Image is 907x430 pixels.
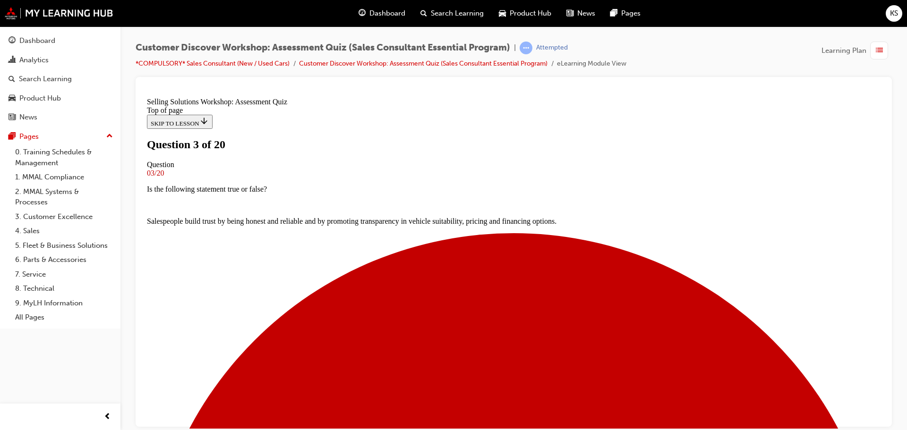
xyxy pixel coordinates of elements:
a: news-iconNews [559,4,603,23]
a: 3. Customer Excellence [11,210,117,224]
a: All Pages [11,310,117,325]
span: SKIP TO LESSON [8,26,66,33]
div: Product Hub [19,93,61,104]
a: pages-iconPages [603,4,648,23]
h1: Question 3 of 20 [4,44,737,57]
a: 9. MyLH Information [11,296,117,311]
a: 7. Service [11,267,117,282]
a: *COMPULSORY* Sales Consultant (New / Used Cars) [136,59,290,67]
div: Top of page [4,12,737,21]
div: 03/20 [4,75,737,84]
span: up-icon [106,130,113,143]
span: car-icon [9,94,16,103]
a: Search Learning [4,70,117,88]
a: 4. Sales [11,224,117,238]
a: 6. Parts & Accessories [11,253,117,267]
p: Is the following statement true or false? [4,91,737,100]
span: Dashboard [369,8,405,19]
span: guage-icon [9,37,16,45]
a: News [4,109,117,126]
span: news-icon [566,8,573,19]
a: 8. Technical [11,281,117,296]
button: DashboardAnalyticsSearch LearningProduct HubNews [4,30,117,128]
span: guage-icon [359,8,366,19]
div: Analytics [19,55,49,66]
a: car-iconProduct Hub [491,4,559,23]
div: Selling Solutions Workshop: Assessment Quiz [4,4,737,12]
div: News [19,112,37,123]
a: Dashboard [4,32,117,50]
div: Pages [19,131,39,142]
span: chart-icon [9,56,16,65]
span: News [577,8,595,19]
div: Question [4,67,737,75]
button: KS [886,5,902,22]
button: Pages [4,128,117,145]
span: Pages [621,8,641,19]
a: 1. MMAL Compliance [11,170,117,185]
a: Product Hub [4,90,117,107]
span: | [514,42,516,53]
span: search-icon [420,8,427,19]
p: Salespeople build trust by being honest and reliable and by promoting transparency in vehicle sui... [4,123,737,132]
span: Learning Plan [821,45,866,56]
span: Search Learning [431,8,484,19]
img: mmal [5,7,113,19]
button: SKIP TO LESSON [4,21,69,35]
span: pages-icon [9,133,16,141]
a: Analytics [4,51,117,69]
li: eLearning Module View [557,59,626,69]
span: KS [890,8,898,19]
span: learningRecordVerb_ATTEMPT-icon [520,42,532,54]
a: 2. MMAL Systems & Processes [11,185,117,210]
a: 5. Fleet & Business Solutions [11,238,117,253]
a: Customer Discover Workshop: Assessment Quiz (Sales Consultant Essential Program) [299,59,548,67]
span: prev-icon [104,411,111,423]
span: Customer Discover Workshop: Assessment Quiz (Sales Consultant Essential Program) [136,42,510,53]
span: car-icon [499,8,506,19]
div: Attempted [536,43,568,52]
button: Learning Plan [821,42,892,59]
span: pages-icon [610,8,617,19]
span: search-icon [9,75,15,84]
span: news-icon [9,113,16,122]
a: search-iconSearch Learning [413,4,491,23]
a: guage-iconDashboard [351,4,413,23]
div: Dashboard [19,35,55,46]
a: 0. Training Schedules & Management [11,145,117,170]
span: list-icon [876,45,883,57]
div: Search Learning [19,74,72,84]
span: Product Hub [510,8,551,19]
